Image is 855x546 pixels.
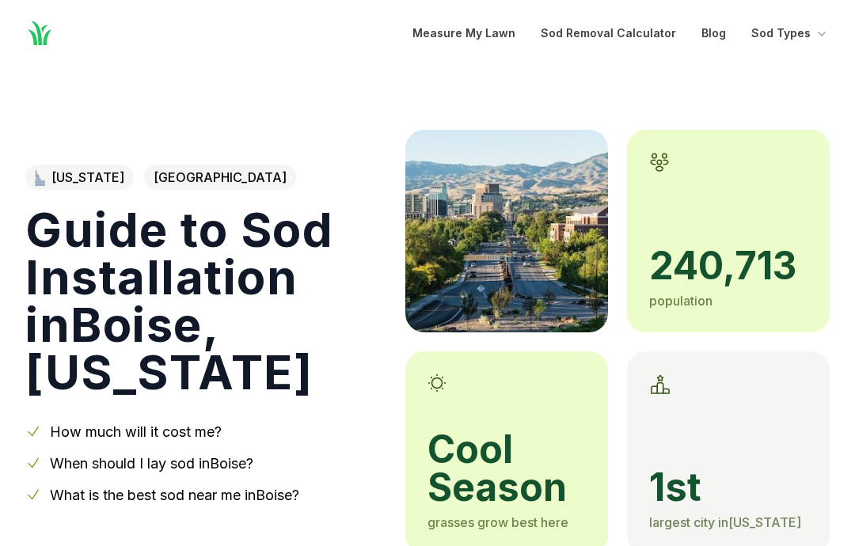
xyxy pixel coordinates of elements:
[649,293,712,309] span: population
[50,423,222,440] a: How much will it cost me?
[649,247,807,285] span: 240,713
[427,514,568,530] span: grasses grow best here
[144,165,296,190] span: [GEOGRAPHIC_DATA]
[427,430,586,506] span: cool season
[701,24,726,43] a: Blog
[50,455,253,472] a: When should I lay sod inBoise?
[751,24,830,43] button: Sod Types
[25,206,380,396] h1: Guide to Sod Installation in Boise , [US_STATE]
[50,487,299,503] a: What is the best sod near me inBoise?
[541,24,676,43] a: Sod Removal Calculator
[25,165,134,190] a: [US_STATE]
[35,170,45,186] img: Idaho state outline
[405,130,608,332] img: A picture of Boise
[649,468,807,506] span: 1st
[649,514,801,530] span: largest city in [US_STATE]
[412,24,515,43] a: Measure My Lawn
